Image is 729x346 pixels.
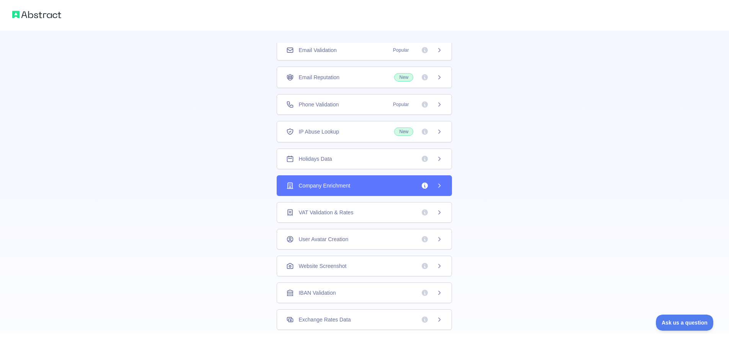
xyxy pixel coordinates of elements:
span: Exchange Rates Data [298,316,351,323]
span: Holidays Data [298,155,332,163]
span: Email Validation [298,46,336,54]
span: Email Reputation [298,73,339,81]
span: Popular [388,101,413,108]
span: IBAN Validation [298,289,336,297]
span: Website Screenshot [298,262,346,270]
img: Abstract logo [12,9,61,20]
span: Popular [388,46,413,54]
iframe: Toggle Customer Support [656,315,714,331]
span: VAT Validation & Rates [298,209,353,216]
span: IP Abuse Lookup [298,128,339,135]
span: New [394,73,413,82]
span: User Avatar Creation [298,235,348,243]
span: Phone Validation [298,101,339,108]
span: Company Enrichment [298,182,350,189]
span: New [394,127,413,136]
